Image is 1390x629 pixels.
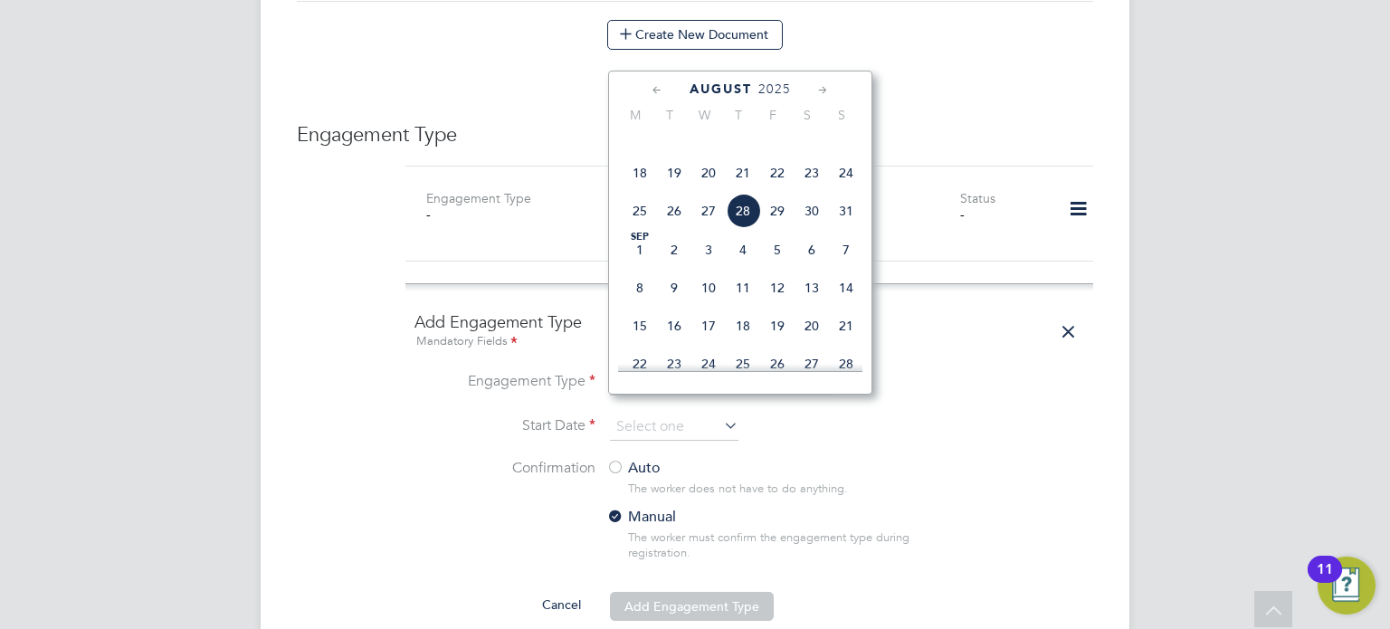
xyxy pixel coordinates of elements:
input: Select one [610,414,738,441]
span: 5 [760,233,795,267]
span: 25 [726,347,760,381]
span: 20 [795,309,829,343]
span: 31 [829,194,863,228]
div: Mandatory Fields [414,332,1084,352]
span: 2 [657,233,691,267]
span: 15 [623,309,657,343]
span: 18 [623,156,657,190]
span: 19 [657,156,691,190]
span: August [690,81,752,97]
label: Engagement Type [414,372,595,391]
span: 23 [795,156,829,190]
span: 28 [726,194,760,228]
button: Add Engagement Type [610,592,774,621]
div: - [426,206,595,223]
span: 28 [829,347,863,381]
span: 24 [829,156,863,190]
span: 7 [829,233,863,267]
span: S [824,107,859,123]
span: 16 [657,309,691,343]
span: 14 [829,271,863,305]
span: 13 [795,271,829,305]
span: 3 [691,233,726,267]
div: 11 [1317,569,1333,593]
span: W [687,107,721,123]
span: M [618,107,652,123]
span: 27 [795,347,829,381]
h4: Add Engagement Type [414,311,1084,352]
span: 26 [657,194,691,228]
div: The worker does not have to do anything. [628,481,946,497]
span: F [756,107,790,123]
span: 2025 [758,81,791,97]
div: - [792,206,960,223]
label: Engagement Type [426,190,531,206]
h3: Engagement Type [297,122,1093,148]
span: 12 [760,271,795,305]
span: 10 [691,271,726,305]
span: S [790,107,824,123]
span: 18 [726,309,760,343]
span: 25 [623,194,657,228]
label: Start Date [414,416,595,435]
span: Sep [623,233,657,242]
button: Create New Document [607,20,783,49]
label: Auto [606,459,932,478]
label: Confirmation [414,459,595,478]
span: 1 [623,233,657,267]
span: 22 [760,156,795,190]
span: 29 [760,194,795,228]
span: 22 [623,347,657,381]
button: Cancel [528,590,595,619]
span: 17 [691,309,726,343]
span: 8 [623,271,657,305]
span: 11 [726,271,760,305]
span: T [652,107,687,123]
span: 23 [657,347,691,381]
div: - [960,206,1044,223]
span: 21 [726,156,760,190]
label: Manual [606,508,932,527]
span: 9 [657,271,691,305]
span: 20 [691,156,726,190]
span: 30 [795,194,829,228]
span: 21 [829,309,863,343]
span: 6 [795,233,829,267]
span: 19 [760,309,795,343]
span: T [721,107,756,123]
button: Open Resource Center, 11 new notifications [1318,557,1376,615]
span: 24 [691,347,726,381]
span: 26 [760,347,795,381]
span: 4 [726,233,760,267]
span: 27 [691,194,726,228]
div: The worker must confirm the engagement type during registration. [628,530,946,561]
label: Status [960,190,995,206]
